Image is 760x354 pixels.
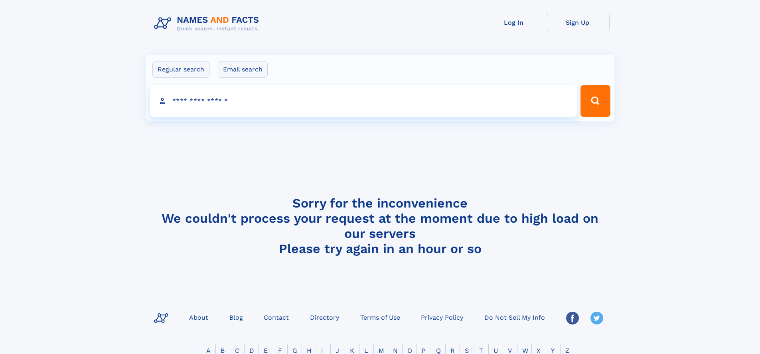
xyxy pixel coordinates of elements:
input: search input [150,85,577,117]
a: Log In [482,13,546,32]
h4: Sorry for the inconvenience We couldn't process your request at the moment due to high load on ou... [151,196,610,256]
img: Twitter [590,312,603,324]
a: About [186,311,211,323]
a: Sign Up [546,13,610,32]
a: Blog [226,311,246,323]
a: Contact [261,311,292,323]
label: Email search [218,61,268,78]
label: Regular search [152,61,209,78]
a: Privacy Policy [418,311,466,323]
a: Directory [307,311,342,323]
img: Facebook [566,312,579,324]
a: Do Not Sell My Info [481,311,548,323]
a: Terms of Use [357,311,403,323]
img: Logo Names and Facts [151,13,266,34]
button: Search Button [580,85,610,117]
